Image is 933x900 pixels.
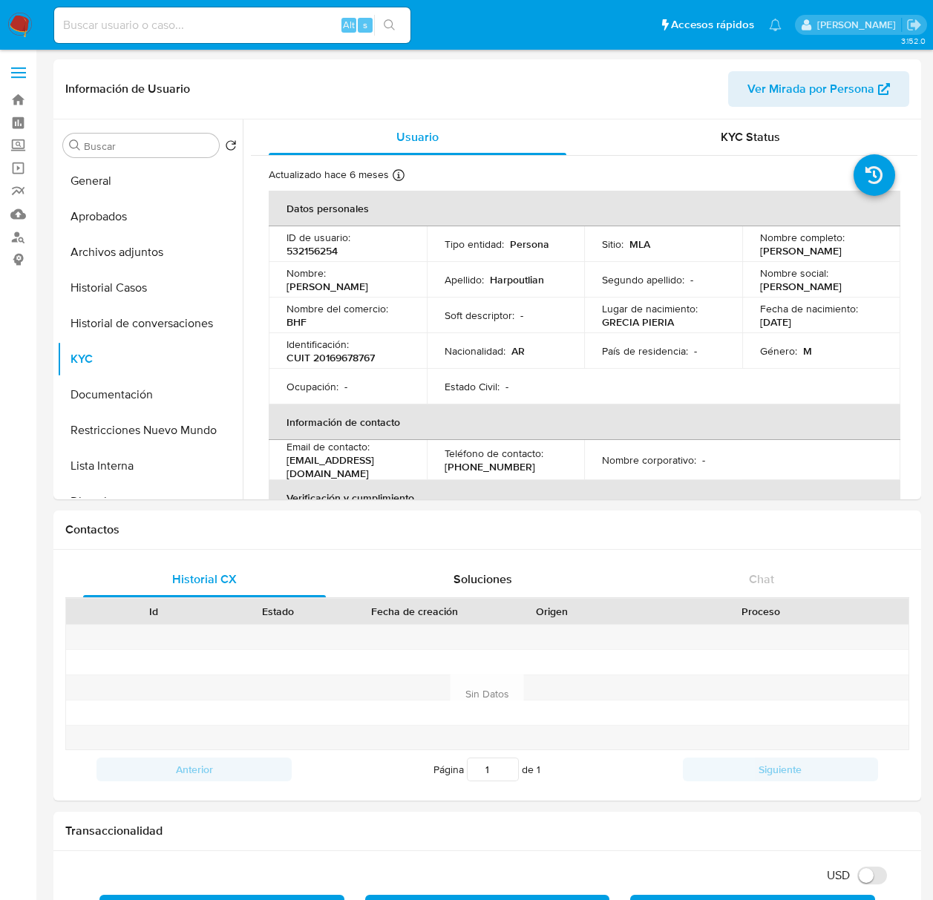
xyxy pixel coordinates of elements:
p: Género : [760,344,797,358]
button: search-icon [374,15,405,36]
div: Proceso [624,604,898,619]
div: Origen [500,604,603,619]
span: 1 [537,762,540,777]
input: Buscar [84,139,213,153]
span: KYC Status [721,128,780,145]
p: 532156254 [287,244,338,257]
span: Página de [433,758,540,781]
p: Email de contacto : [287,440,370,453]
button: Direcciones [57,484,243,519]
h1: Información de Usuario [65,82,190,96]
div: Fecha de creación [350,604,479,619]
p: Ocupación : [287,380,338,393]
p: BHF [287,315,307,329]
p: - [694,344,697,358]
p: Segundo apellido : [602,273,684,286]
p: Teléfono de contacto : [445,447,543,460]
p: Nombre : [287,266,326,280]
p: [PERSON_NAME] [287,280,368,293]
p: Fecha de nacimiento : [760,302,858,315]
p: - [505,380,508,393]
th: Información de contacto [269,404,900,440]
p: Nombre completo : [760,231,845,244]
p: Actualizado hace 6 meses [269,168,389,182]
h1: Transaccionalidad [65,824,909,838]
p: Identificación : [287,338,349,351]
p: Apellido : [445,273,484,286]
th: Verificación y cumplimiento [269,480,900,516]
button: Archivos adjuntos [57,234,243,270]
p: Estado Civil : [445,380,500,393]
button: Volver al orden por defecto [225,139,237,156]
p: [PHONE_NUMBER] [445,460,535,473]
div: Id [102,604,206,619]
p: M [803,344,812,358]
div: Estado [226,604,330,619]
p: - [520,309,523,322]
button: Anterior [96,758,292,781]
p: CUIT 20169678767 [287,351,375,364]
p: Nombre corporativo : [602,453,696,467]
p: Soft descriptor : [445,309,514,322]
p: Nacionalidad : [445,344,505,358]
p: roxana.vasquez@mercadolibre.com [817,18,901,32]
button: Ver Mirada por Persona [728,71,909,107]
p: AR [511,344,525,358]
p: Sitio : [602,237,623,251]
button: Restricciones Nuevo Mundo [57,413,243,448]
p: GRECIA PIERIA [602,315,674,329]
button: Documentación [57,377,243,413]
p: - [702,453,705,467]
p: Harpoutlian [490,273,544,286]
p: [EMAIL_ADDRESS][DOMAIN_NAME] [287,453,403,480]
p: Tipo entidad : [445,237,504,251]
p: País de residencia : [602,344,688,358]
p: MLA [629,237,650,251]
button: KYC [57,341,243,377]
p: [DATE] [760,315,791,329]
button: Siguiente [683,758,878,781]
span: Alt [343,18,355,32]
button: Historial Casos [57,270,243,306]
span: Usuario [396,128,439,145]
p: Nombre del comercio : [287,302,388,315]
a: Notificaciones [769,19,782,31]
span: s [363,18,367,32]
span: Historial CX [172,571,237,588]
h1: Contactos [65,522,909,537]
p: Lugar de nacimiento : [602,302,698,315]
button: Buscar [69,139,81,151]
span: Chat [749,571,774,588]
span: Ver Mirada por Persona [747,71,874,107]
p: Persona [510,237,549,251]
button: Historial de conversaciones [57,306,243,341]
button: Lista Interna [57,448,243,484]
p: [PERSON_NAME] [760,280,842,293]
p: - [690,273,693,286]
p: [PERSON_NAME] [760,244,842,257]
th: Datos personales [269,191,900,226]
button: Aprobados [57,199,243,234]
span: Soluciones [454,571,512,588]
p: - [344,380,347,393]
p: Nombre social : [760,266,828,280]
span: Accesos rápidos [671,17,754,33]
a: Salir [906,17,922,33]
input: Buscar usuario o caso... [54,16,410,35]
p: ID de usuario : [287,231,350,244]
button: General [57,163,243,199]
